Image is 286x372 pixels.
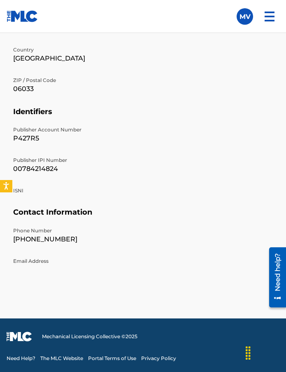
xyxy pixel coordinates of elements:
[13,164,273,174] p: 00784214824
[13,257,273,265] p: Email Address
[7,355,35,362] a: Need Help?
[7,332,32,342] img: logo
[260,7,279,26] img: menu
[13,234,273,244] p: [PHONE_NUMBER]
[13,157,273,164] p: Publisher IPI Number
[13,133,273,143] p: P427R5
[13,107,273,126] h5: Identifiers
[263,244,286,311] iframe: Resource Center
[13,227,273,234] p: Phone Number
[13,126,273,133] p: Publisher Account Number
[242,341,255,365] div: Drag
[237,8,253,25] div: User Menu
[7,10,38,22] img: MLC Logo
[13,54,273,63] p: [GEOGRAPHIC_DATA]
[13,187,273,194] p: ISNI
[141,355,176,362] a: Privacy Policy
[13,77,273,84] p: ZIP / Postal Code
[13,84,273,94] p: 06033
[13,208,273,227] h5: Contact Information
[40,355,83,362] a: The MLC Website
[245,332,286,372] iframe: Chat Widget
[42,333,137,340] span: Mechanical Licensing Collective © 2025
[88,355,136,362] a: Portal Terms of Use
[13,46,273,54] p: Country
